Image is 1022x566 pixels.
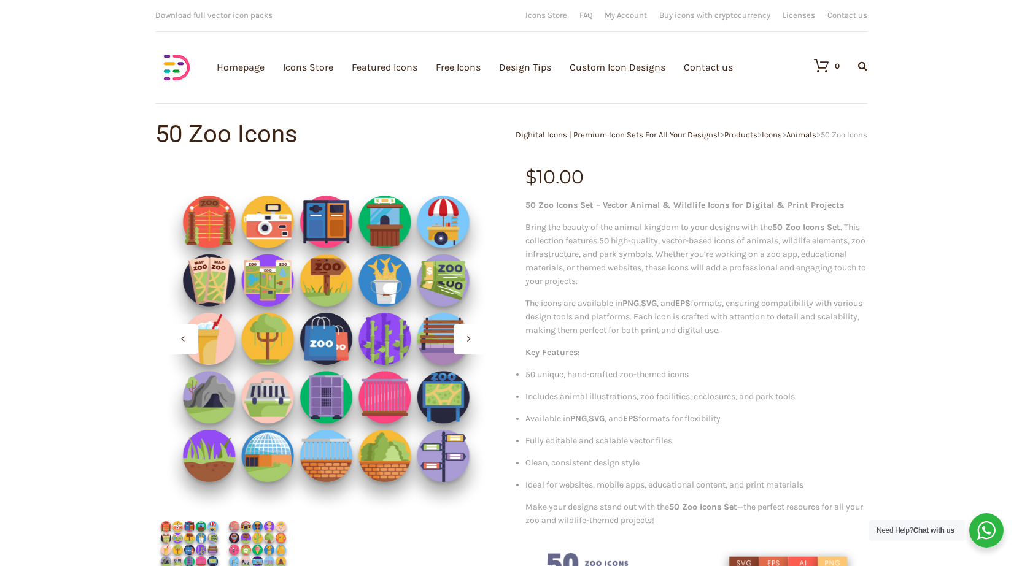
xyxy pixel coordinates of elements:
strong: Chat with us [913,526,954,535]
span: 50 Zoo Icons [821,130,867,139]
span: $ [525,166,536,188]
a: Icons [762,130,782,139]
strong: Key Features: [525,347,580,358]
a: FAQ [579,11,592,19]
a: Icons Store [525,11,567,19]
strong: SVG [589,413,605,424]
p: Includes animal illustrations, zoo facilities, enclosures, and park tools [525,390,867,403]
span: Download full vector icon packs [155,10,273,20]
div: > > > > [511,131,867,139]
strong: PNG [622,298,639,308]
strong: 50 Zoo Icons Set – Vector Animal & Wildlife Icons for Digital & Print Projects [525,200,844,210]
a: My Account [605,11,647,19]
a: Animals [786,130,816,139]
strong: EPS [623,413,638,424]
p: Bring the beauty of the animal kingdom to your designs with the . This collection features 50 hig... [525,221,867,288]
a: 0 [802,58,840,73]
strong: SVG [641,298,657,308]
a: Dighital Icons | Premium Icon Sets For All Your Designs! [516,130,720,139]
a: Contact us [827,11,867,19]
p: Ideal for websites, mobile apps, educational content, and print materials [525,478,867,492]
p: Make your designs stand out with the —the perfect resource for all your zoo and wildlife-themed p... [525,500,867,527]
p: Fully editable and scalable vector files [525,434,867,448]
a: Licenses [783,11,815,19]
strong: EPS [675,298,691,308]
strong: PNG [570,413,587,424]
a: Products [724,130,757,139]
h1: 50 Zoo Icons [155,122,511,147]
p: The icons are available in , , and formats, ensuring compatibility with various design tools and ... [525,297,867,337]
strong: 50 Zoo Icons Set [772,222,840,232]
strong: 50 Zoo Icons Set [669,502,737,512]
p: Available in , , and formats for flexibility [525,412,867,426]
p: 50 unique, hand-crafted zoo-themed icons [525,368,867,381]
p: Clean, consistent design style [525,456,867,470]
a: Buy icons with cryptocurrency [659,11,770,19]
div: 0 [835,62,840,70]
bdi: 10.00 [525,166,584,188]
span: Need Help? [877,526,954,535]
img: 50-Zoo _ Shop-2 [155,168,497,510]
